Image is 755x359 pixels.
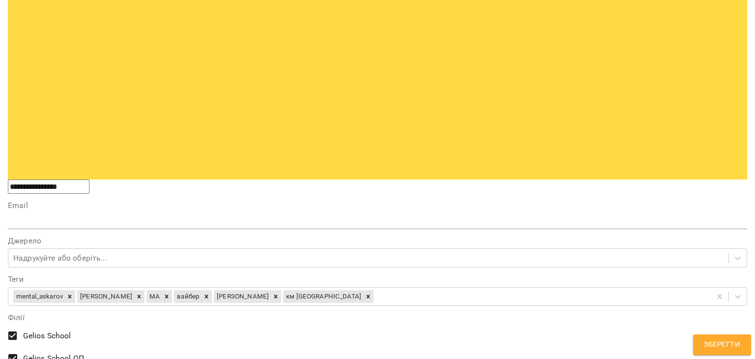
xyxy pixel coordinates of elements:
span: Зберегти [704,338,740,351]
div: [PERSON_NAME] [214,290,270,303]
button: Зберегти [693,334,751,355]
label: Джерело [8,237,747,245]
label: Філії [8,314,747,322]
label: Теги [8,275,747,283]
div: Надрукуйте або оберіть... [13,252,107,264]
span: Gelios School [23,330,71,342]
div: вайбер [174,290,201,303]
div: mental_askarov [13,290,64,303]
div: МА [146,290,161,303]
div: км [GEOGRAPHIC_DATA] [283,290,363,303]
div: [PERSON_NAME] [77,290,134,303]
label: Email [8,202,747,209]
